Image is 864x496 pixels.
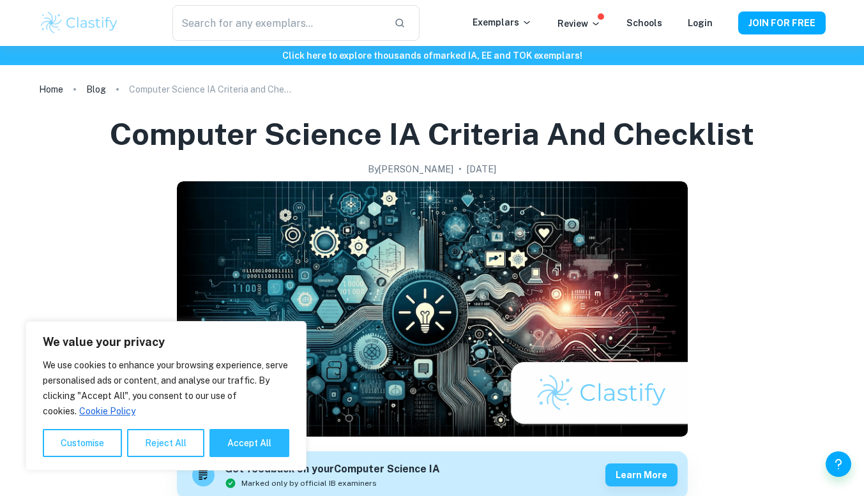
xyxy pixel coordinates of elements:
button: Help and Feedback [826,451,851,477]
button: Accept All [209,429,289,457]
p: Review [557,17,601,31]
a: Cookie Policy [79,405,136,417]
span: Marked only by official IB examiners [241,477,377,489]
a: Home [39,80,63,98]
a: Blog [86,80,106,98]
h6: Get feedback on your Computer Science IA [225,462,440,477]
img: Clastify logo [39,10,120,36]
p: Computer Science IA Criteria and Checklist [129,82,295,96]
p: We value your privacy [43,334,289,350]
button: Customise [43,429,122,457]
input: Search for any exemplars... [172,5,383,41]
p: We use cookies to enhance your browsing experience, serve personalised ads or content, and analys... [43,357,289,419]
h6: Click here to explore thousands of marked IA, EE and TOK exemplars ! [3,49,861,63]
p: Exemplars [473,15,532,29]
a: Login [688,18,713,28]
button: Reject All [127,429,204,457]
h2: By [PERSON_NAME] [368,162,453,176]
h2: [DATE] [467,162,496,176]
button: JOIN FOR FREE [738,11,826,34]
p: • [459,162,462,176]
h1: Computer Science IA Criteria and Checklist [110,114,754,154]
button: Learn more [605,463,678,486]
div: We value your privacy [26,321,307,470]
a: Schools [626,18,662,28]
img: Computer Science IA Criteria and Checklist cover image [177,181,688,437]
